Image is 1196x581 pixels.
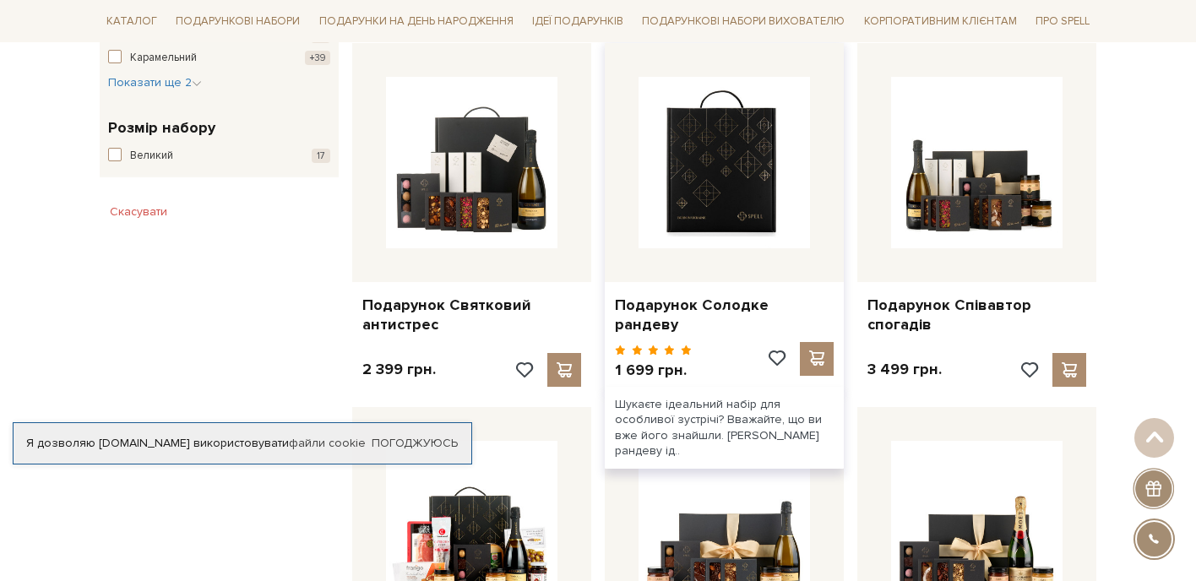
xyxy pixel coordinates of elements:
a: Подарунок Співавтор спогадів [867,296,1086,335]
a: Про Spell [1029,8,1096,35]
a: Погоджуюсь [372,436,458,451]
button: Показати ще 2 [108,74,202,91]
span: Великий [130,148,173,165]
a: Подарункові набори [169,8,307,35]
a: Каталог [100,8,164,35]
a: Подарункові набори вихователю [635,7,851,35]
img: Подарунок Солодке рандеву [639,77,810,248]
div: Я дозволяю [DOMAIN_NAME] використовувати [14,436,471,451]
a: файли cookie [289,436,366,450]
p: 1 699 грн. [615,361,692,380]
button: Великий 17 [108,148,330,165]
p: 3 499 грн. [867,360,942,379]
span: 17 [312,149,330,163]
p: 2 399 грн. [362,360,436,379]
button: Скасувати [100,198,177,225]
span: Розмір набору [108,117,215,139]
a: Подарунок Святковий антистрес [362,296,581,335]
div: Шукаєте ідеальний набір для особливої зустрічі? Вважайте, що ви вже його знайшли. [PERSON_NAME] р... [605,387,844,469]
span: +39 [305,51,330,65]
a: Подарунки на День народження [313,8,520,35]
a: Ідеї подарунків [525,8,630,35]
span: Показати ще 2 [108,75,202,90]
span: Карамельний [130,50,197,67]
button: Карамельний +39 [108,50,330,67]
a: Подарунок Солодке рандеву [615,296,834,335]
a: Корпоративним клієнтам [857,7,1024,35]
